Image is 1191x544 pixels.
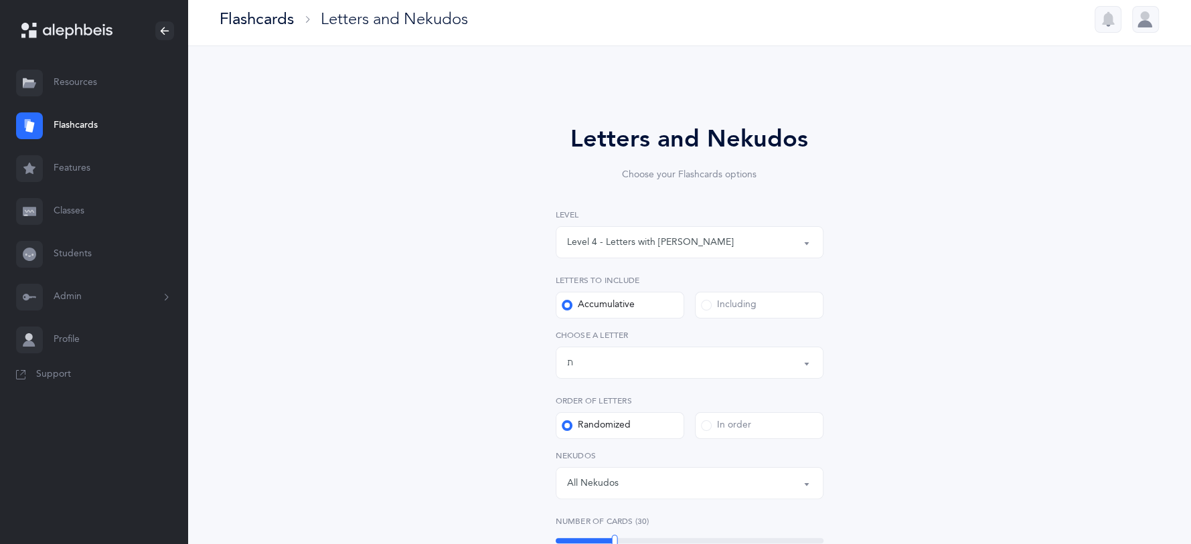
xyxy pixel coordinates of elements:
div: Including [701,298,757,312]
div: Level 4 - Letters with [PERSON_NAME] [567,236,734,250]
button: Level 4 - Letters with Nekudos [556,226,823,258]
div: All Nekudos [567,476,619,490]
label: Letters to include [556,274,823,286]
div: Letters and Nekudos [518,121,861,157]
div: Accumulative [562,298,635,312]
button: All Nekudos [556,467,823,499]
div: Flashcards [220,8,294,30]
label: Number of Cards (30) [556,515,823,527]
div: Letters and Nekudos [321,8,468,30]
label: Order of letters [556,395,823,407]
span: Support [36,368,71,381]
button: ת [556,347,823,379]
div: In order [701,419,751,432]
label: Level [556,209,823,221]
label: Choose a letter [556,329,823,341]
div: ת [567,356,573,370]
div: Randomized [562,419,631,432]
div: Choose your Flashcards options [518,168,861,182]
label: Nekudos [556,450,823,462]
